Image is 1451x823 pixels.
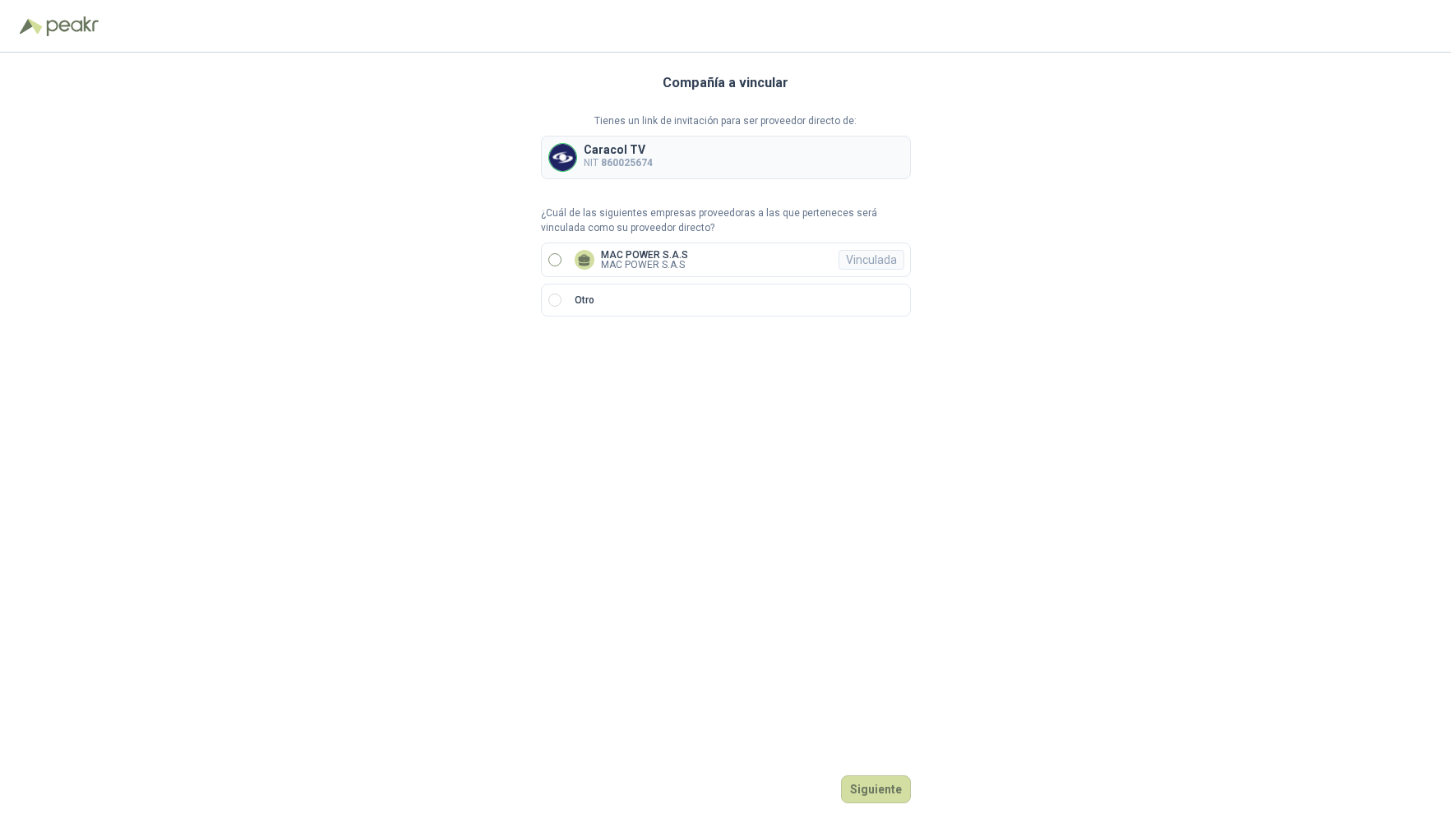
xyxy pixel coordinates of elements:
p: MAC POWER S.A.S [601,250,688,260]
p: ¿Cuál de las siguientes empresas proveedoras a las que perteneces será vinculada como su proveedo... [541,206,911,237]
button: Siguiente [841,775,911,803]
p: Otro [575,293,594,308]
p: NIT [584,155,653,171]
img: Logo [20,18,43,35]
img: Company Logo [549,144,576,171]
b: 860025674 [601,157,653,169]
h3: Compañía a vincular [663,72,788,94]
p: MAC POWER S.A.S [601,260,688,270]
p: Tienes un link de invitación para ser proveedor directo de: [541,113,911,129]
p: Caracol TV [584,144,653,155]
div: Vinculada [839,250,904,270]
img: Peakr [46,16,99,36]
